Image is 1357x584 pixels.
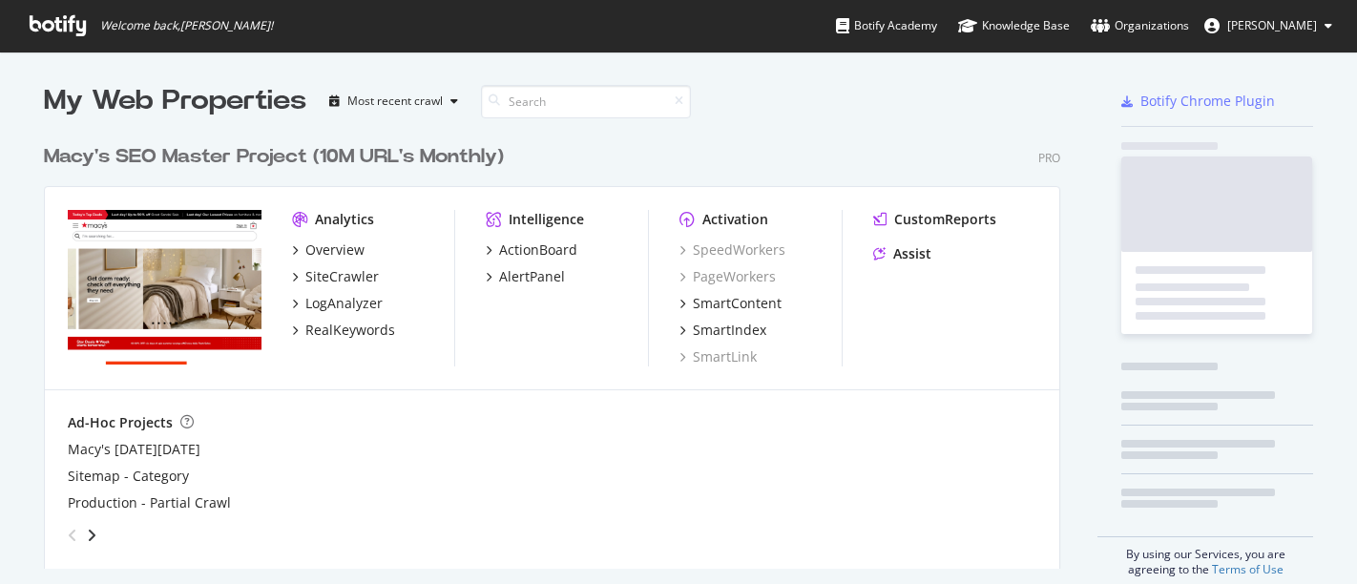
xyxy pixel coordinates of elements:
[44,143,511,171] a: Macy's SEO Master Project (10M URL's Monthly)
[347,95,443,107] div: Most recent crawl
[305,294,383,313] div: LogAnalyzer
[315,210,374,229] div: Analytics
[292,294,383,313] a: LogAnalyzer
[305,267,379,286] div: SiteCrawler
[1091,16,1189,35] div: Organizations
[693,321,766,340] div: SmartIndex
[60,520,85,551] div: angle-left
[679,347,757,366] a: SmartLink
[679,321,766,340] a: SmartIndex
[292,267,379,286] a: SiteCrawler
[894,210,996,229] div: CustomReports
[679,294,782,313] a: SmartContent
[1227,17,1317,33] span: Corinne Tynan
[292,321,395,340] a: RealKeywords
[509,210,584,229] div: Intelligence
[693,294,782,313] div: SmartContent
[958,16,1070,35] div: Knowledge Base
[1212,561,1284,577] a: Terms of Use
[68,467,189,486] a: Sitemap - Category
[68,440,200,459] a: Macy's [DATE][DATE]
[836,16,937,35] div: Botify Academy
[873,244,931,263] a: Assist
[305,321,395,340] div: RealKeywords
[68,413,173,432] div: Ad-Hoc Projects
[100,18,273,33] span: Welcome back, [PERSON_NAME] !
[873,210,996,229] a: CustomReports
[679,267,776,286] a: PageWorkers
[679,240,785,260] a: SpeedWorkers
[481,85,691,118] input: Search
[1038,150,1060,166] div: Pro
[85,526,98,545] div: angle-right
[893,244,931,263] div: Assist
[292,240,365,260] a: Overview
[486,267,565,286] a: AlertPanel
[1097,536,1313,577] div: By using our Services, you are agreeing to the
[1140,92,1275,111] div: Botify Chrome Plugin
[305,240,365,260] div: Overview
[322,86,466,116] button: Most recent crawl
[1121,92,1275,111] a: Botify Chrome Plugin
[44,82,306,120] div: My Web Properties
[68,210,261,365] img: www.macys.com
[44,143,504,171] div: Macy's SEO Master Project (10M URL's Monthly)
[702,210,768,229] div: Activation
[499,267,565,286] div: AlertPanel
[44,120,1075,569] div: grid
[499,240,577,260] div: ActionBoard
[68,493,231,512] a: Production - Partial Crawl
[486,240,577,260] a: ActionBoard
[1189,10,1347,41] button: [PERSON_NAME]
